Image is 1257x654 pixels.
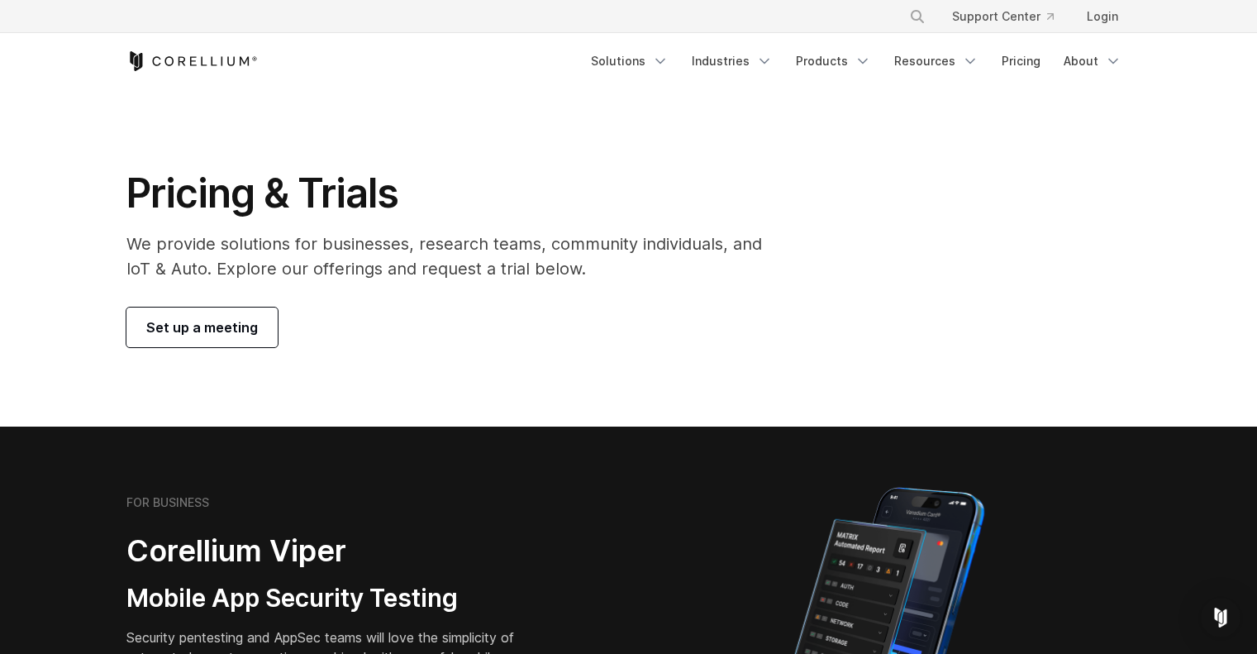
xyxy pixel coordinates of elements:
a: Resources [884,46,988,76]
a: Login [1074,2,1131,31]
a: Support Center [939,2,1067,31]
h6: FOR BUSINESS [126,495,209,510]
h2: Corellium Viper [126,532,550,570]
a: Products [786,46,881,76]
button: Search [902,2,932,31]
div: Navigation Menu [889,2,1131,31]
a: Industries [682,46,783,76]
a: Corellium Home [126,51,258,71]
span: Set up a meeting [146,317,258,337]
a: Solutions [581,46,678,76]
a: About [1054,46,1131,76]
h3: Mobile App Security Testing [126,583,550,614]
div: Navigation Menu [581,46,1131,76]
p: We provide solutions for businesses, research teams, community individuals, and IoT & Auto. Explo... [126,232,785,281]
h1: Pricing & Trials [126,169,785,218]
a: Pricing [992,46,1050,76]
a: Set up a meeting [126,308,278,347]
div: Open Intercom Messenger [1201,598,1240,637]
